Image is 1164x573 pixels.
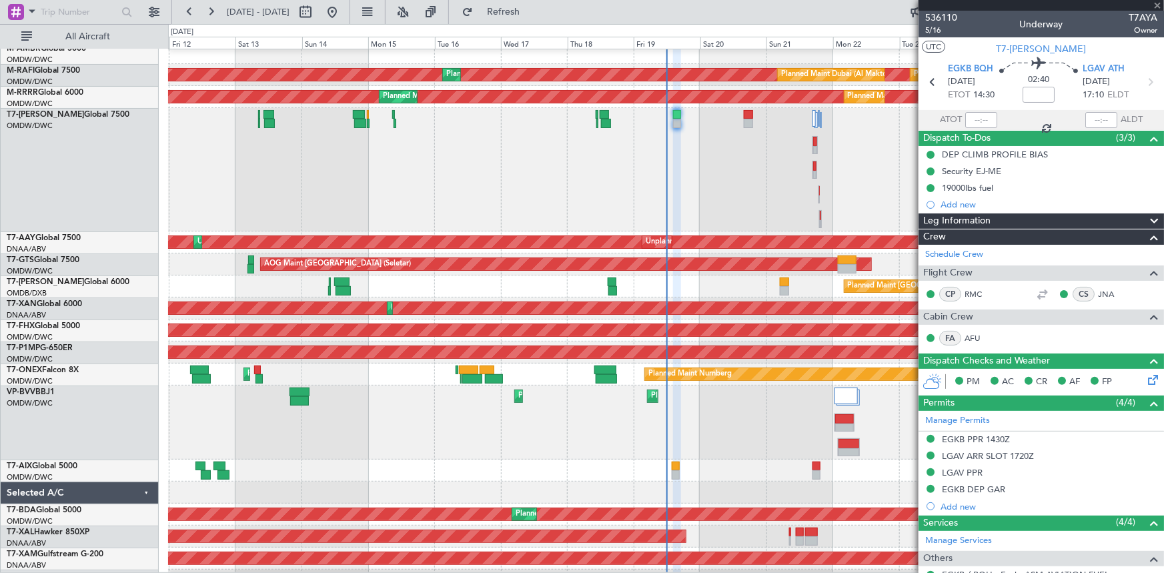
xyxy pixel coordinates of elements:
div: Thu 18 [568,37,634,49]
div: CS [1073,287,1095,302]
div: Unplanned Maint [GEOGRAPHIC_DATA] (Al Maktoum Intl) [197,232,395,252]
div: Planned Maint Dubai (Al Maktoum Intl) [848,87,979,107]
a: VP-BVVBBJ1 [7,388,55,396]
span: ALDT [1121,113,1143,127]
span: VP-BVV [7,388,35,396]
span: All Aircraft [35,32,141,41]
div: Mon 22 [833,37,900,49]
div: Wed 17 [501,37,568,49]
span: Dispatch Checks and Weather [923,354,1050,369]
span: M-RRRR [7,89,38,97]
span: ATOT [940,113,962,127]
span: 14:30 [973,89,995,102]
a: T7-P1MPG-650ER [7,344,73,352]
span: FP [1102,376,1112,389]
span: AF [1069,376,1080,389]
span: [DATE] - [DATE] [227,6,289,18]
a: Schedule Crew [925,248,983,261]
span: ETOT [948,89,970,102]
span: T7-BDA [7,506,36,514]
div: EGKB PPR 1430Z [942,434,1010,445]
span: Cabin Crew [923,310,973,325]
div: Tue 23 [900,37,967,49]
span: Permits [923,396,955,411]
a: OMDW/DWC [7,354,53,364]
span: EGKB BQH [948,63,993,76]
a: DNAA/ABV [7,538,46,548]
div: LGAV PPR [942,467,983,478]
div: Planned Maint Dubai (Al Maktoum Intl) [516,504,647,524]
a: OMDW/DWC [7,121,53,131]
div: Planned Maint Nurnberg [648,364,732,384]
div: Planned Maint Dubai (Al Maktoum Intl) [518,386,650,406]
a: OMDW/DWC [7,266,53,276]
div: Mon 15 [368,37,435,49]
button: All Aircraft [15,26,145,47]
span: [DATE] [948,75,975,89]
input: Trip Number [41,2,117,22]
div: DEP CLIMB PROFILE BIAS [942,149,1048,160]
a: OMDW/DWC [7,376,53,386]
span: T7-XAN [7,300,37,308]
span: T7-GTS [7,256,34,264]
a: OMDB/DXB [7,288,47,298]
div: CP [939,287,961,302]
span: M-RAFI [7,67,35,75]
div: EGKB DEP GAR [942,484,1005,495]
div: Planned Maint Dubai (Al Maktoum Intl) [781,65,913,85]
div: Planned Maint Dubai (Al Maktoum Intl) [391,298,522,318]
span: T7-FHX [7,322,35,330]
div: Sat 20 [700,37,767,49]
div: Planned Maint Dubai (Al Maktoum Intl) [651,386,782,406]
span: T7AYA [1129,11,1157,25]
span: T7-AAY [7,234,35,242]
span: AC [1002,376,1014,389]
div: Tue 16 [435,37,502,49]
button: Refresh [456,1,536,23]
a: OMDW/DWC [7,77,53,87]
div: Planned Maint Dubai (Al Maktoum Intl) [383,87,514,107]
span: (3/3) [1116,131,1135,145]
span: T7-[PERSON_NAME] [7,111,84,119]
a: JNA [1098,288,1128,300]
span: Owner [1129,25,1157,36]
a: T7-ONEXFalcon 8X [7,366,79,374]
span: T7-XAM [7,550,37,558]
a: DNAA/ABV [7,310,46,320]
a: AFU [965,332,995,344]
a: T7-XALHawker 850XP [7,528,89,536]
span: T7-P1MP [7,344,40,352]
a: DNAA/ABV [7,560,46,570]
span: Services [923,516,958,531]
button: UTC [922,41,945,53]
a: T7-AAYGlobal 7500 [7,234,81,242]
a: RMC [965,288,995,300]
a: T7-BDAGlobal 5000 [7,506,81,514]
div: Underway [1020,18,1063,32]
div: Sun 21 [766,37,833,49]
a: OMDW/DWC [7,472,53,482]
div: LGAV ARR SLOT 1720Z [942,450,1034,462]
div: FA [939,331,961,346]
span: T7-XAL [7,528,34,536]
span: Leg Information [923,213,991,229]
div: Add new [941,199,1157,210]
span: Dispatch To-Dos [923,131,991,146]
div: AOG Maint [GEOGRAPHIC_DATA] (Seletar) [264,254,411,274]
span: Others [923,551,953,566]
div: Fri 12 [169,37,236,49]
a: DNAA/ABV [7,244,46,254]
span: 5/16 [925,25,957,36]
a: OMDW/DWC [7,516,53,526]
a: T7-[PERSON_NAME]Global 7500 [7,111,129,119]
div: Unplanned Maint [GEOGRAPHIC_DATA] (Al Maktoum Intl) [646,232,843,252]
a: T7-[PERSON_NAME]Global 6000 [7,278,129,286]
span: 02:40 [1028,73,1049,87]
div: Planned Maint Dubai (Al Maktoum Intl) [247,364,379,384]
div: Add new [941,501,1157,512]
span: T7-ONEX [7,366,42,374]
span: Flight Crew [923,265,973,281]
div: Fri 19 [634,37,700,49]
div: Sun 14 [302,37,369,49]
span: LGAV ATH [1083,63,1125,76]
